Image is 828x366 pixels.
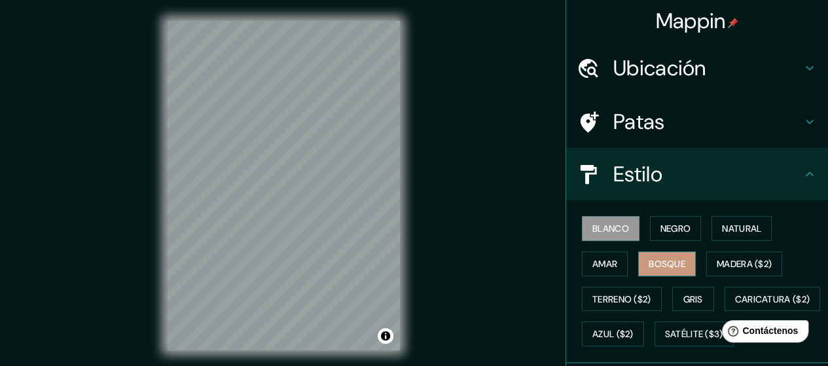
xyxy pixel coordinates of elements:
[582,287,662,312] button: Terreno ($2)
[711,216,772,241] button: Natural
[735,293,810,305] font: Caricatura ($2)
[649,258,685,270] font: Bosque
[728,18,738,28] img: pin-icon.png
[582,321,644,346] button: Azul ($2)
[613,108,665,136] font: Patas
[167,21,400,350] canvas: Mapa
[683,293,703,305] font: Gris
[672,287,714,312] button: Gris
[717,258,772,270] font: Madera ($2)
[592,293,651,305] font: Terreno ($2)
[592,258,617,270] font: Amar
[582,251,628,276] button: Amar
[613,160,662,188] font: Estilo
[706,251,782,276] button: Madera ($2)
[613,54,706,82] font: Ubicación
[650,216,702,241] button: Negro
[592,329,634,340] font: Azul ($2)
[711,315,814,352] iframe: Lanzador de widgets de ayuda
[725,287,821,312] button: Caricatura ($2)
[722,223,761,234] font: Natural
[378,328,393,344] button: Activar o desactivar atribución
[566,96,828,148] div: Patas
[566,148,828,200] div: Estilo
[660,223,691,234] font: Negro
[592,223,629,234] font: Blanco
[638,251,696,276] button: Bosque
[582,216,639,241] button: Blanco
[665,329,723,340] font: Satélite ($3)
[566,42,828,94] div: Ubicación
[656,7,726,35] font: Mappin
[655,321,734,346] button: Satélite ($3)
